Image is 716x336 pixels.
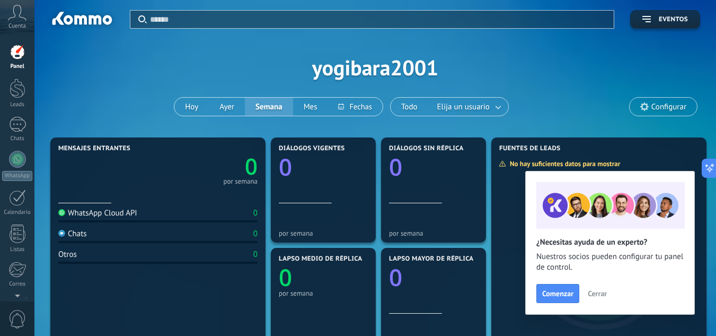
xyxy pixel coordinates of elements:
[8,23,26,30] span: Cuenta
[389,229,478,237] div: por semana
[279,145,345,152] span: Diálogos vigentes
[279,229,368,237] div: por semana
[2,209,33,216] div: Calendario
[253,249,258,260] div: 0
[542,290,573,297] span: Comenzar
[253,208,258,218] div: 0
[58,229,87,239] div: Chats
[279,151,292,183] text: 0
[2,63,33,70] div: Panel
[58,208,137,218] div: WhatsApp Cloud API
[499,159,627,168] div: No hay suficientes datos para mostrar
[279,289,368,297] div: por semana
[2,246,33,253] div: Listas
[58,209,65,216] img: WhatsApp Cloud API
[253,229,258,239] div: 0
[389,151,402,183] text: 0
[58,145,130,152] span: Mensajes entrantes
[328,98,382,116] button: Fechas
[158,151,258,182] a: 0
[293,98,328,116] button: Mes
[389,145,464,152] span: Diálogos sin réplica
[651,102,686,111] span: Configurar
[389,261,402,293] text: 0
[245,151,258,182] text: 0
[58,230,65,237] img: Chats
[536,252,684,273] span: Nuestros socios pueden configurar tu panel de control.
[2,101,33,108] div: Leads
[389,255,473,263] span: Lapso mayor de réplica
[536,237,684,247] h2: ¿Necesitas ayuda de un experto?
[279,261,292,293] text: 0
[583,286,612,301] button: Cerrar
[630,10,700,29] button: Eventos
[2,281,33,288] div: Correo
[536,284,579,303] button: Comenzar
[58,249,77,260] div: Otros
[2,135,33,142] div: Chats
[588,290,607,297] span: Cerrar
[209,98,245,116] button: Ayer
[174,98,209,116] button: Hoy
[659,16,688,23] span: Eventos
[2,171,32,181] div: WhatsApp
[391,98,428,116] button: Todo
[223,179,258,184] div: por semana
[435,100,492,114] span: Elija un usuario
[428,98,508,116] button: Elija un usuario
[499,145,561,152] span: Fuentes de leads
[279,255,363,263] span: Lapso medio de réplica
[245,98,293,116] button: Semana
